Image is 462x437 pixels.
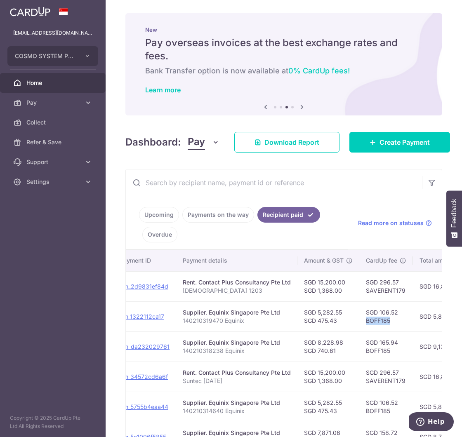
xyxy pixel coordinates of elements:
[120,313,164,320] a: txn_1322112ca17
[359,331,413,362] td: SGD 165.94 BOFF185
[297,331,359,362] td: SGD 8,228.98 SGD 740.61
[420,256,447,265] span: Total amt.
[297,362,359,392] td: SGD 15,200.00 SGD 1,368.00
[183,429,291,437] div: Supplier. Equinix Singapore Pte Ltd
[297,271,359,301] td: SGD 15,200.00 SGD 1,368.00
[446,190,462,247] button: Feedback - Show survey
[126,169,422,196] input: Search by recipient name, payment id or reference
[359,392,413,422] td: SGD 106.52 BOFF185
[183,287,291,295] p: [DEMOGRAPHIC_DATA] 1203
[359,271,413,301] td: SGD 296.57 SAVERENT179
[358,219,432,227] a: Read more on statuses
[139,207,179,223] a: Upcoming
[409,412,454,433] iframe: Opens a widget where you can find more information
[183,308,291,317] div: Supplier. Equinix Singapore Pte Ltd
[183,399,291,407] div: Supplier. Equinix Singapore Pte Ltd
[26,158,81,166] span: Support
[113,250,176,271] th: Payment ID
[15,52,76,60] span: COSMO SYSTEM PTE. LTD.
[145,26,422,33] p: New
[379,137,430,147] span: Create Payment
[145,66,422,76] h6: Bank Transfer option is now available at
[120,403,168,410] a: txn_5755b4eaa44
[26,138,81,146] span: Refer & Save
[7,46,98,66] button: COSMO SYSTEM PTE. LTD.
[26,99,81,107] span: Pay
[264,137,319,147] span: Download Report
[26,118,81,127] span: Collect
[366,256,397,265] span: CardUp fee
[358,219,424,227] span: Read more on statuses
[182,207,254,223] a: Payments on the way
[304,256,344,265] span: Amount & GST
[26,178,81,186] span: Settings
[145,86,181,94] a: Learn more
[188,134,219,150] button: Pay
[125,135,181,150] h4: Dashboard:
[13,29,92,37] p: [EMAIL_ADDRESS][DOMAIN_NAME]
[359,362,413,392] td: SGD 296.57 SAVERENT179
[120,283,168,290] a: txn_2d9831ef84d
[183,347,291,355] p: 140210318238 Equinix
[176,250,297,271] th: Payment details
[125,13,442,115] img: International Invoice Banner
[288,66,350,75] span: 0% CardUp fees!
[297,392,359,422] td: SGD 5,282.55 SGD 475.43
[349,132,450,153] a: Create Payment
[120,373,168,380] a: txn_34572cd6a6f
[188,134,205,150] span: Pay
[10,7,50,16] img: CardUp
[450,199,458,228] span: Feedback
[183,278,291,287] div: Rent. Contact Plus Consultancy Pte Ltd
[142,227,177,242] a: Overdue
[183,369,291,377] div: Rent. Contact Plus Consultancy Pte Ltd
[183,377,291,385] p: Suntec [DATE]
[183,317,291,325] p: 140210319470 Equinix
[26,79,81,87] span: Home
[183,407,291,415] p: 140210314640 Equinix
[234,132,339,153] a: Download Report
[183,338,291,347] div: Supplier. Equinix Singapore Pte Ltd
[297,301,359,331] td: SGD 5,282.55 SGD 475.43
[145,36,422,63] h5: Pay overseas invoices at the best exchange rates and fees.
[359,301,413,331] td: SGD 106.52 BOFF185
[257,207,320,223] a: Recipient paid
[120,343,170,350] a: txn_da232029761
